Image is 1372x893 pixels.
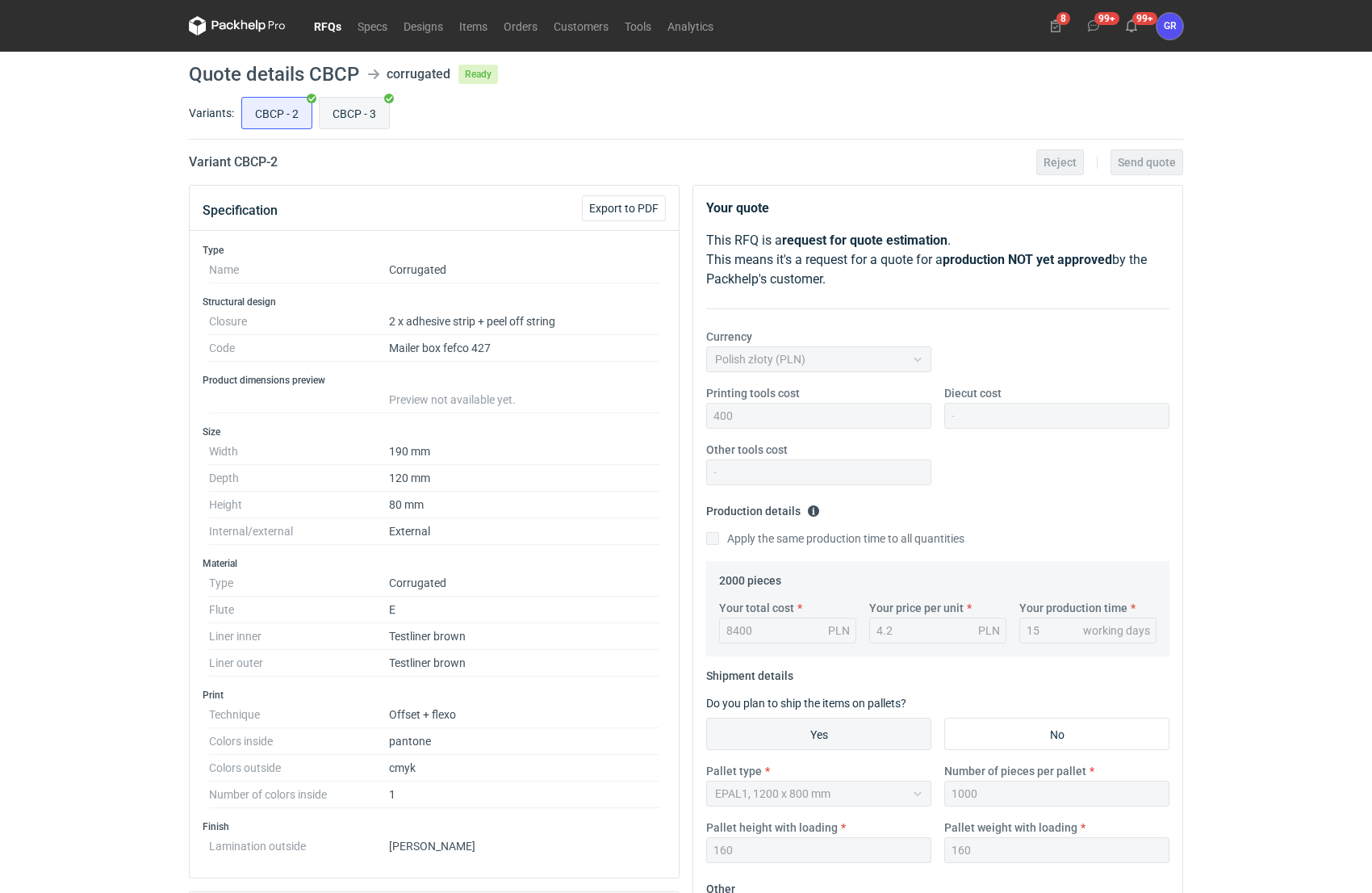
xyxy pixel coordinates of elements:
strong: Your quote [706,200,769,216]
dd: pantone [389,728,659,755]
label: CBCP - 2 [241,97,312,129]
dt: Number of colors inside [209,782,389,808]
a: Analytics [659,16,722,36]
h3: Product dimensions preview [203,374,666,387]
dt: Colors outside [209,755,389,782]
dd: 80 mm [389,492,659,518]
a: Specs [349,16,395,36]
span: Export to PDF [589,203,659,214]
dt: Type [209,570,389,597]
legend: Production details [706,498,820,518]
dd: 1 [389,782,659,808]
label: Do you plan to ship the items on pallets? [706,697,906,710]
label: Pallet weight with loading [944,820,1077,836]
h3: Type [203,244,666,257]
label: Apply the same production time to all quantities [706,530,964,547]
dt: Height [209,492,389,518]
button: Reject [1036,149,1084,175]
label: Your production time [1019,600,1127,616]
label: Your price per unit [869,600,964,616]
button: GR [1157,13,1183,40]
legend: 2000 pieces [719,568,781,587]
legend: Shipment details [706,663,793,682]
dd: Testliner brown [389,650,659,677]
dt: Flute [209,597,389,623]
label: Pallet height with loading [706,820,838,836]
dd: 120 mm [389,465,659,492]
button: 8 [1043,13,1069,39]
span: Reject [1044,157,1077,168]
dd: Mailer box fefco 427 [389,335,659,362]
label: Other tools cost [706,442,788,458]
label: Number of pieces per pallet [944,763,1086,779]
div: PLN [828,623,850,639]
label: Your total cost [719,600,794,616]
dt: Depth [209,465,389,492]
a: Items [451,16,496,36]
a: Designs [395,16,451,36]
h1: Quote details CBCP [189,65,359,84]
svg: Packhelp Pro [189,16,286,36]
dt: Closure [209,308,389,335]
dd: E [389,597,659,623]
dt: Width [209,438,389,465]
strong: production NOT yet approved [943,252,1112,267]
h3: Print [203,689,666,702]
a: RFQs [306,16,349,36]
dt: Liner inner [209,623,389,650]
dd: Offset + flexo [389,702,659,728]
h3: Material [203,557,666,570]
h3: Size [203,426,666,438]
dt: Liner outer [209,650,389,677]
a: Tools [617,16,659,36]
span: Send quote [1118,157,1176,168]
dd: External [389,518,659,545]
label: Pallet type [706,763,762,779]
span: Ready [458,65,498,84]
strong: request for quote estimation [782,233,947,248]
dd: 190 mm [389,438,659,465]
dd: 2 x adhesive strip + peel off string [389,308,659,335]
dt: Technique [209,702,389,728]
a: Orders [496,16,546,36]
button: Send quote [1111,149,1183,175]
label: Diecut cost [944,385,1002,401]
h3: Structural design [203,296,666,308]
button: 99+ [1081,13,1106,39]
h2: Variant CBCP - 2 [189,153,278,172]
div: working days [1083,623,1150,639]
dd: [PERSON_NAME] [389,833,659,853]
div: corrugated [387,65,450,84]
dd: Testliner brown [389,623,659,650]
dd: Corrugated [389,570,659,597]
button: 99+ [1119,13,1144,39]
div: Grzegorz Rosa [1157,13,1183,40]
dt: Code [209,335,389,362]
div: PLN [978,623,1000,639]
h3: Finish [203,820,666,833]
button: Specification [203,191,278,230]
dt: Lamination outside [209,833,389,853]
label: Printing tools cost [706,385,800,401]
label: Variants: [189,105,234,121]
span: Preview not available yet. [389,393,516,406]
dt: Name [209,257,389,283]
p: This RFQ is a . This means it's a request for a quote for a by the Packhelp's customer. [706,231,1169,289]
label: CBCP - 3 [319,97,390,129]
dt: Colors inside [209,728,389,755]
label: Currency [706,329,752,345]
a: Customers [546,16,617,36]
dt: Internal/external [209,518,389,545]
dd: Corrugated [389,257,659,283]
button: Export to PDF [582,195,666,221]
dd: cmyk [389,755,659,782]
